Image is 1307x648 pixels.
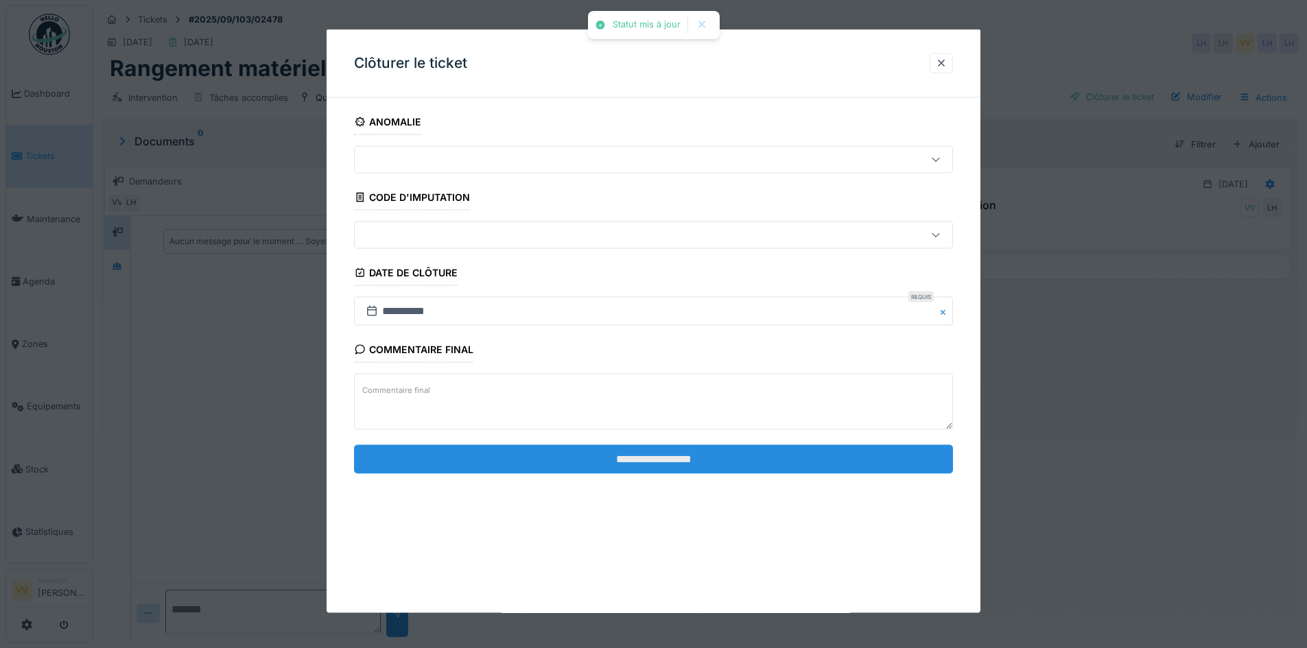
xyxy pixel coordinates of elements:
[938,297,953,326] button: Close
[354,187,470,211] div: Code d'imputation
[354,339,473,363] div: Commentaire final
[613,19,681,31] div: Statut mis à jour
[360,381,433,398] label: Commentaire final
[354,112,421,135] div: Anomalie
[354,55,467,72] h3: Clôturer le ticket
[354,263,458,286] div: Date de clôture
[908,291,934,302] div: Requis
